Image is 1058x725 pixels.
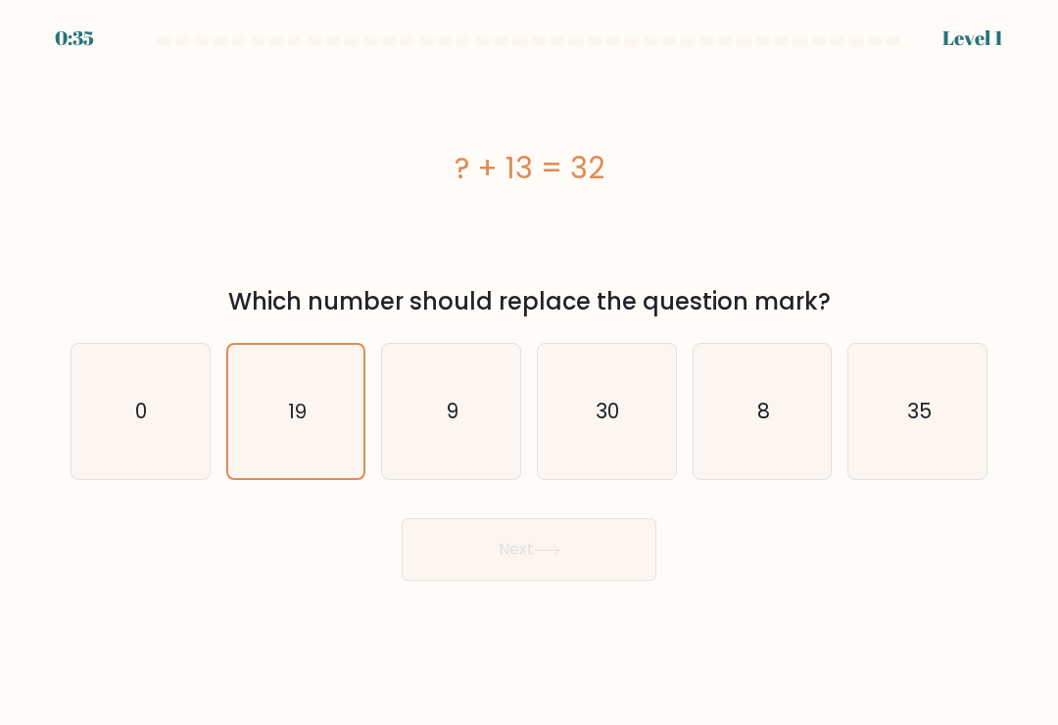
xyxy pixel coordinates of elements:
[447,397,458,425] text: 9
[757,397,770,425] text: 8
[288,398,307,425] text: 19
[942,24,1003,53] div: Level 1
[597,397,620,425] text: 30
[402,518,656,581] button: Next
[136,397,148,425] text: 0
[906,397,931,425] text: 35
[71,146,987,190] div: ? + 13 = 32
[82,284,976,319] div: Which number should replace the question mark?
[55,24,94,53] div: 0:35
